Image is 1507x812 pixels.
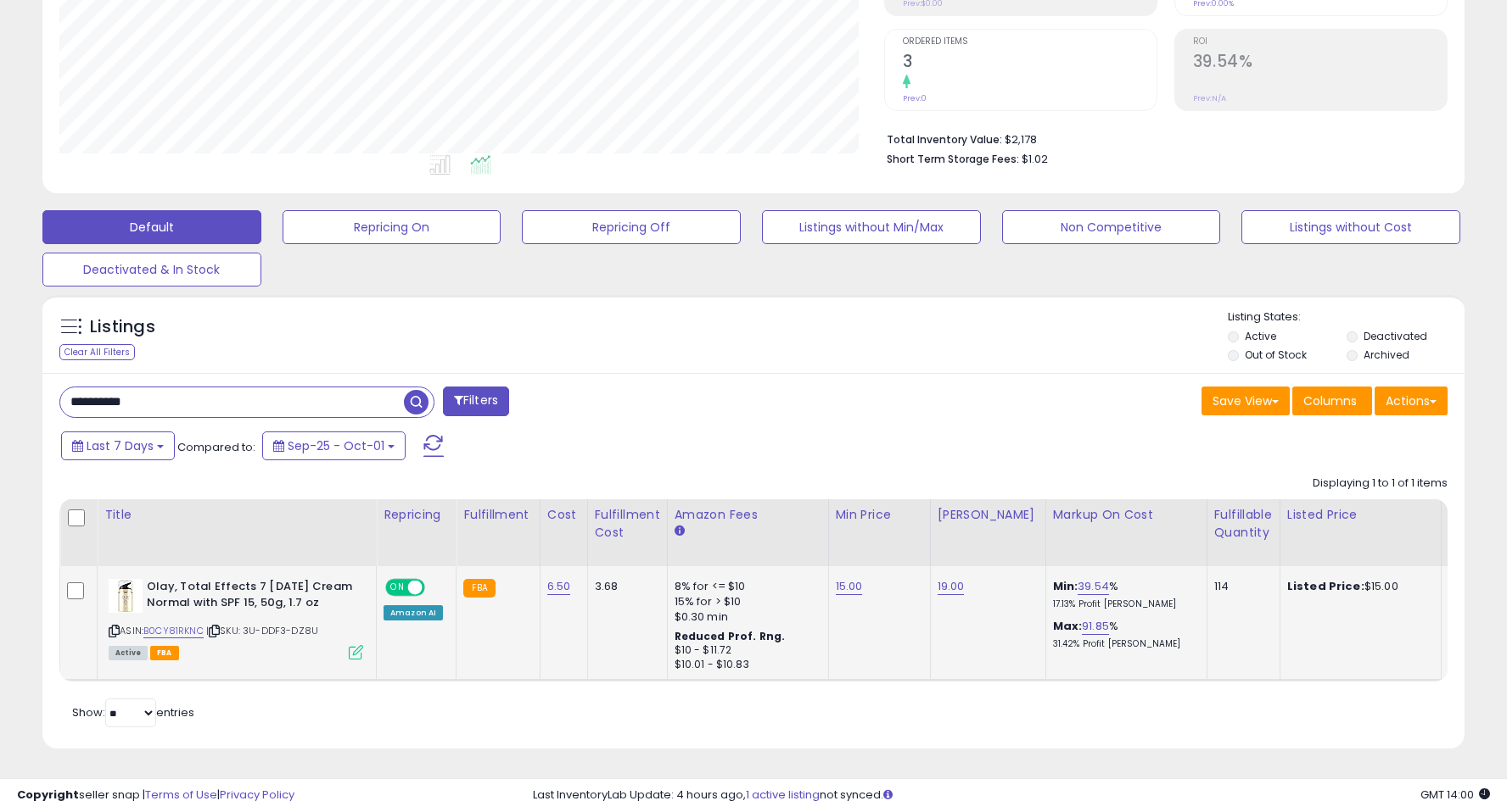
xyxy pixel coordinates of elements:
img: 41g4bmx43GL._SL40_.jpg [109,579,143,613]
b: Listed Price: [1287,578,1364,594]
label: Active [1245,329,1276,343]
span: Columns [1303,392,1357,409]
span: All listings currently available for purchase on Amazon [109,646,148,660]
span: FBA [150,646,179,660]
span: Ordered Items [903,37,1157,47]
div: Cost [547,506,580,524]
div: [PERSON_NAME] [938,506,1039,524]
button: Default [42,210,261,244]
strong: Copyright [17,787,79,803]
div: % [1053,619,1194,650]
span: OFF [423,581,450,595]
span: Last 7 Days [87,437,154,454]
span: 2025-10-9 14:00 GMT [1420,787,1490,803]
div: Displaying 1 to 1 of 1 items [1313,476,1448,492]
button: Actions [1375,387,1448,415]
small: Prev: N/A [1193,93,1226,103]
div: Fulfillment Cost [595,506,660,542]
div: 3.68 [595,579,654,594]
label: Out of Stock [1245,348,1307,362]
a: 1 active listing [746,787,820,803]
div: Min Price [836,506,923,524]
div: $10 - $11.72 [675,643,815,658]
p: Listing States: [1228,309,1464,325]
div: Clear All Filters [59,344,135,360]
a: Terms of Use [145,787,217,803]
div: $15.00 [1287,579,1428,594]
button: Non Competitive [1002,210,1221,244]
a: 15.00 [836,578,863,595]
p: 17.13% Profit [PERSON_NAME] [1053,598,1194,610]
b: Short Term Storage Fees: [887,152,1019,166]
span: Compared to: [177,439,255,455]
button: Save View [1202,387,1290,415]
div: 114 [1214,579,1267,594]
small: FBA [463,579,495,598]
b: Total Inventory Value: [887,132,1002,147]
span: Show: entries [72,704,194,720]
div: $0.30 min [675,609,815,625]
button: Columns [1292,387,1372,415]
th: The percentage added to the cost of goods (COGS) that forms the calculator for Min & Max prices. [1045,499,1207,566]
a: 39.54 [1078,578,1109,595]
span: ON [387,581,408,595]
b: Olay, Total Effects 7 [DATE] Cream Normal with SPF 15, 50g, 1.7 oz [147,579,353,615]
span: Sep-25 - Oct-01 [288,437,384,454]
button: Listings without Cost [1241,210,1460,244]
a: B0CY81RKNC [143,624,204,638]
button: Filters [443,387,509,416]
div: Repricing [384,506,449,524]
button: Repricing Off [522,210,741,244]
div: % [1053,579,1194,610]
div: Fulfillment [463,506,532,524]
b: Reduced Prof. Rng. [675,629,786,643]
b: Min: [1053,578,1078,594]
a: 91.85 [1082,618,1109,635]
div: Last InventoryLab Update: 4 hours ago, not synced. [533,787,1490,804]
span: ROI [1193,37,1447,47]
label: Deactivated [1364,329,1427,343]
div: $10.01 - $10.83 [675,658,815,672]
button: Deactivated & In Stock [42,253,261,286]
span: | SKU: 3U-DDF3-DZ8U [206,624,318,637]
button: Sep-25 - Oct-01 [262,431,406,460]
div: Listed Price [1287,506,1434,524]
h2: 3 [903,52,1157,75]
div: Fulfillable Quantity [1214,506,1273,542]
div: Markup on Cost [1053,506,1200,524]
div: seller snap | | [17,787,294,804]
div: ASIN: [109,579,363,658]
div: 15% for > $10 [675,594,815,609]
h2: 39.54% [1193,52,1447,75]
small: Prev: 0 [903,93,927,103]
h5: Listings [90,315,155,339]
a: 6.50 [547,578,571,595]
div: Amazon Fees [675,506,821,524]
div: 8% for <= $10 [675,579,815,594]
button: Repricing On [283,210,501,244]
span: $1.02 [1022,151,1048,167]
small: Amazon Fees. [675,524,685,539]
button: Last 7 Days [61,431,175,460]
li: $2,178 [887,128,1435,148]
div: Amazon AI [384,605,443,620]
button: Listings without Min/Max [762,210,981,244]
div: Title [104,506,369,524]
p: 31.42% Profit [PERSON_NAME] [1053,638,1194,650]
label: Archived [1364,348,1409,362]
b: Max: [1053,618,1083,634]
a: 19.00 [938,578,965,595]
a: Privacy Policy [220,787,294,803]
